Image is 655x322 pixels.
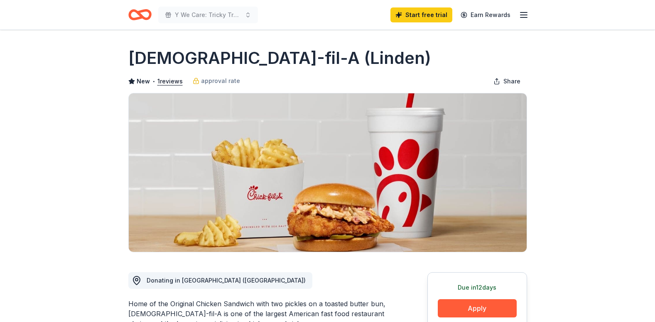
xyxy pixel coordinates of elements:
[158,7,258,23] button: Y We Care: Tricky Tray Auction Fundraiser
[128,5,152,24] a: Home
[175,10,241,20] span: Y We Care: Tricky Tray Auction Fundraiser
[137,76,150,86] span: New
[456,7,515,22] a: Earn Rewards
[157,76,183,86] button: 1reviews
[152,78,155,85] span: •
[129,93,527,252] img: Image for Chick-fil-A (Linden)
[390,7,452,22] a: Start free trial
[128,46,431,70] h1: [DEMOGRAPHIC_DATA]-fil-A (Linden)
[438,283,517,293] div: Due in 12 days
[201,76,240,86] span: approval rate
[147,277,306,284] span: Donating in [GEOGRAPHIC_DATA] ([GEOGRAPHIC_DATA])
[487,73,527,90] button: Share
[193,76,240,86] a: approval rate
[438,299,517,317] button: Apply
[503,76,520,86] span: Share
